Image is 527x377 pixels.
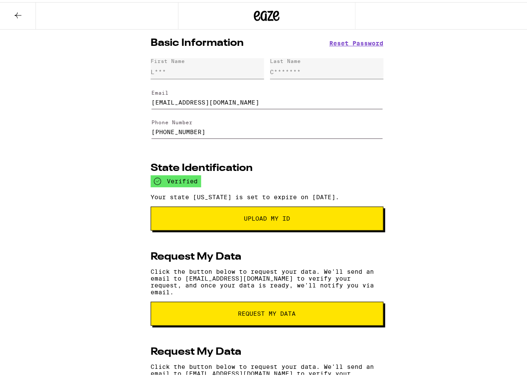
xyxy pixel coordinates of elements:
[151,110,383,140] form: Edit Phone Number
[151,204,383,228] button: Upload My ID
[151,345,241,355] h2: Request My Data
[238,308,296,314] span: request my data
[151,80,383,110] form: Edit Email Address
[151,173,201,185] div: verified
[151,299,383,323] button: request my data
[151,56,185,62] div: First Name
[151,191,383,198] p: Your state [US_STATE] is set to expire on [DATE].
[329,38,383,44] button: Reset Password
[151,161,253,171] h2: State Identification
[244,213,290,219] span: Upload My ID
[151,36,244,46] h2: Basic Information
[151,250,241,260] h2: Request My Data
[151,117,192,123] label: Phone Number
[270,56,301,62] div: Last Name
[151,88,169,93] label: Email
[151,266,383,293] p: Click the button below to request your data. We'll send an email to [EMAIL_ADDRESS][DOMAIN_NAME] ...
